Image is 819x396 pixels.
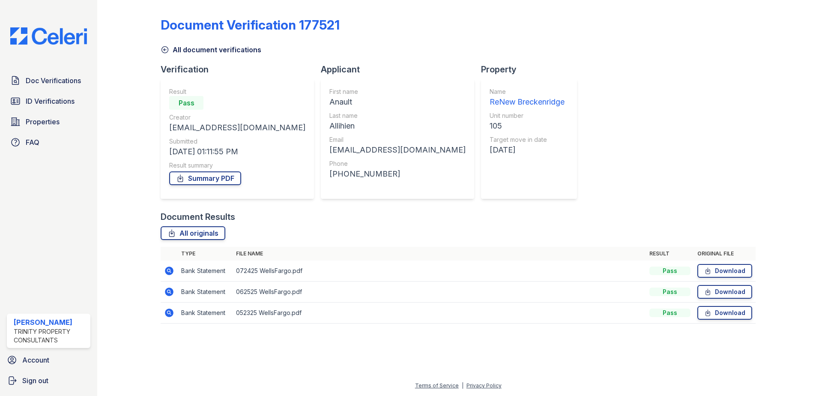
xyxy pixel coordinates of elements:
div: Property [481,63,584,75]
div: Pass [649,288,690,296]
div: [EMAIL_ADDRESS][DOMAIN_NAME] [169,122,305,134]
td: Bank Statement [178,282,233,303]
td: 052325 WellsFargo.pdf [233,303,646,324]
span: Doc Verifications [26,75,81,86]
th: Type [178,247,233,261]
a: Sign out [3,372,94,389]
a: FAQ [7,134,90,151]
td: Bank Statement [178,303,233,324]
div: | [462,382,463,389]
a: Download [697,306,752,320]
td: Bank Statement [178,261,233,282]
div: [DATE] 01:11:55 PM [169,146,305,158]
span: FAQ [26,137,39,147]
div: Applicant [321,63,481,75]
a: Account [3,351,94,369]
a: All document verifications [161,45,261,55]
div: Name [490,87,565,96]
a: Properties [7,113,90,130]
div: ReNew Breckenridge [490,96,565,108]
div: Submitted [169,137,305,146]
div: Unit number [490,111,565,120]
div: [DATE] [490,144,565,156]
div: [EMAIL_ADDRESS][DOMAIN_NAME] [329,144,466,156]
div: Pass [649,309,690,317]
div: Pass [169,96,203,110]
div: Creator [169,113,305,122]
div: Document Results [161,211,235,223]
span: Account [22,355,49,365]
th: File name [233,247,646,261]
div: Last name [329,111,466,120]
a: ID Verifications [7,93,90,110]
a: Terms of Service [415,382,459,389]
div: Anault [329,96,466,108]
a: Name ReNew Breckenridge [490,87,565,108]
td: 072425 WellsFargo.pdf [233,261,646,282]
a: Summary PDF [169,171,241,185]
div: First name [329,87,466,96]
div: Result [169,87,305,96]
a: All originals [161,226,225,240]
div: [PHONE_NUMBER] [329,168,466,180]
div: Trinity Property Consultants [14,327,87,345]
span: ID Verifications [26,96,75,106]
a: Download [697,285,752,299]
a: Privacy Policy [466,382,502,389]
div: Allihien [329,120,466,132]
img: CE_Logo_Blue-a8612792a0a2168367f1c8372b55b34899dd931a85d93a1a3d3e32e68fde9ad4.png [3,27,94,45]
a: Doc Verifications [7,72,90,89]
th: Result [646,247,694,261]
div: Email [329,135,466,144]
div: Result summary [169,161,305,170]
div: Target move in date [490,135,565,144]
div: 105 [490,120,565,132]
span: Properties [26,117,60,127]
span: Sign out [22,375,48,386]
td: 062525 WellsFargo.pdf [233,282,646,303]
div: Verification [161,63,321,75]
div: [PERSON_NAME] [14,317,87,327]
a: Download [697,264,752,278]
div: Pass [649,267,690,275]
div: Document Verification 177521 [161,17,340,33]
th: Original file [694,247,756,261]
div: Phone [329,159,466,168]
